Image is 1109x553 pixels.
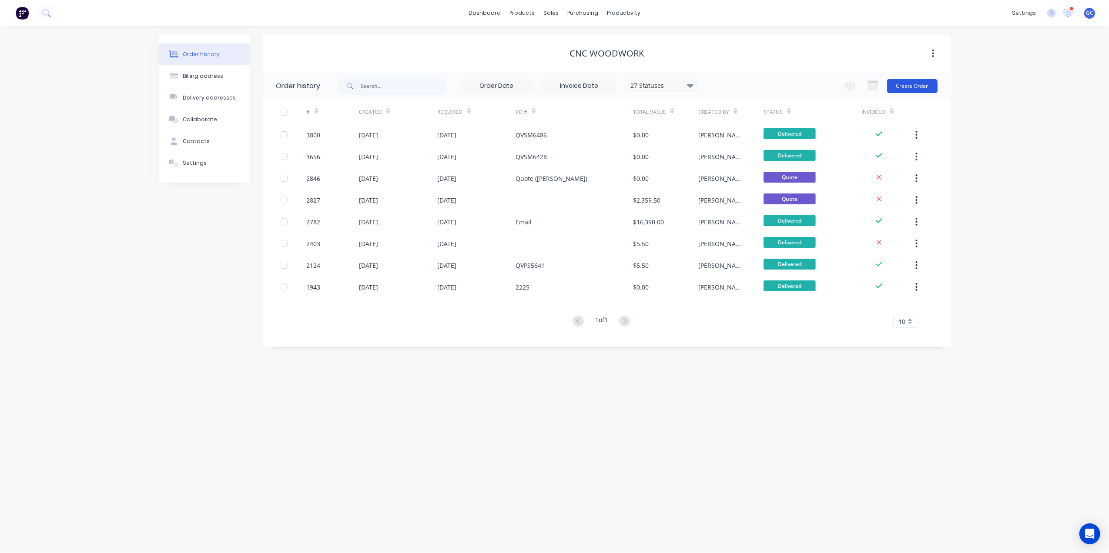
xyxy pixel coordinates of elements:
div: 2225 [516,283,529,292]
div: Contacts [183,137,210,145]
div: [DATE] [359,239,378,248]
div: $16,390.00 [633,217,664,227]
div: CNC WOODWORK [570,48,644,59]
div: 2846 [307,174,321,183]
div: Email [516,217,532,227]
button: Delivery addresses [159,87,250,109]
div: Total Value [633,100,698,124]
span: GC [1086,9,1093,17]
div: Required [437,100,516,124]
span: Delivered [764,128,816,139]
div: 1 of 1 [595,315,608,328]
div: Order history [276,81,321,91]
div: Settings [183,159,207,167]
div: Created By [698,100,764,124]
div: 2782 [307,217,321,227]
div: [DATE] [359,174,378,183]
div: 2403 [307,239,321,248]
div: QVPS5641 [516,261,545,270]
button: Collaborate [159,109,250,130]
div: 2124 [307,261,321,270]
div: Quote ([PERSON_NAME]) [516,174,587,183]
div: Status [764,100,861,124]
div: $0.00 [633,174,649,183]
div: [DATE] [359,283,378,292]
button: Order history [159,43,250,65]
div: Created By [698,108,729,116]
div: $5.50 [633,261,649,270]
div: [DATE] [437,217,456,227]
div: Created [359,108,382,116]
div: [DATE] [437,283,456,292]
span: Quote [764,172,816,183]
div: Total Value [633,108,666,116]
div: [DATE] [359,196,378,205]
div: [DATE] [437,261,456,270]
div: $0.00 [633,152,649,161]
div: [PERSON_NAME] [698,261,746,270]
a: dashboard [464,7,505,20]
span: Delivered [764,280,816,291]
div: Invoiced [861,108,885,116]
div: Required [437,108,462,116]
input: Search... [361,77,447,95]
div: [DATE] [437,174,456,183]
span: Delivered [764,259,816,270]
input: Order Date [460,80,533,93]
div: Collaborate [183,116,217,123]
div: [PERSON_NAME] [698,130,746,140]
div: [DATE] [437,239,456,248]
div: [DATE] [359,152,378,161]
div: [PERSON_NAME] [698,217,746,227]
span: Delivered [764,150,816,161]
span: Delivered [764,215,816,226]
div: $0.00 [633,130,649,140]
div: $2,359.50 [633,196,660,205]
div: 27 Statuses [626,81,699,90]
div: QVSM6486 [516,130,547,140]
span: Quote [764,193,816,204]
div: # [307,100,359,124]
div: Delivery addresses [183,94,236,102]
input: Invoice Date [543,80,616,93]
div: sales [539,7,563,20]
div: [DATE] [359,261,378,270]
div: [PERSON_NAME] [698,152,746,161]
div: [DATE] [437,130,456,140]
div: products [505,7,539,20]
div: [DATE] [437,196,456,205]
div: [PERSON_NAME] [698,283,746,292]
div: PO # [516,100,633,124]
div: [DATE] [359,217,378,227]
div: [PERSON_NAME] [698,174,746,183]
div: 3800 [307,130,321,140]
div: 1943 [307,283,321,292]
button: Billing address [159,65,250,87]
div: Created [359,100,437,124]
div: $0.00 [633,283,649,292]
div: [DATE] [437,152,456,161]
div: [PERSON_NAME] [698,239,746,248]
div: QVSM6428 [516,152,547,161]
div: Billing address [183,72,223,80]
button: Create Order [887,79,938,93]
div: $5.50 [633,239,649,248]
img: Factory [16,7,29,20]
div: Status [764,108,783,116]
div: [DATE] [359,130,378,140]
span: Delivered [764,237,816,248]
div: purchasing [563,7,603,20]
div: Open Intercom Messenger [1079,523,1100,544]
button: Contacts [159,130,250,152]
div: Order history [183,50,220,58]
div: settings [1008,7,1040,20]
div: PO # [516,108,527,116]
div: 2827 [307,196,321,205]
div: 3656 [307,152,321,161]
span: 10 [899,317,906,326]
div: productivity [603,7,645,20]
div: Invoiced [861,100,914,124]
button: Settings [159,152,250,174]
div: # [307,108,310,116]
div: [PERSON_NAME] [698,196,746,205]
